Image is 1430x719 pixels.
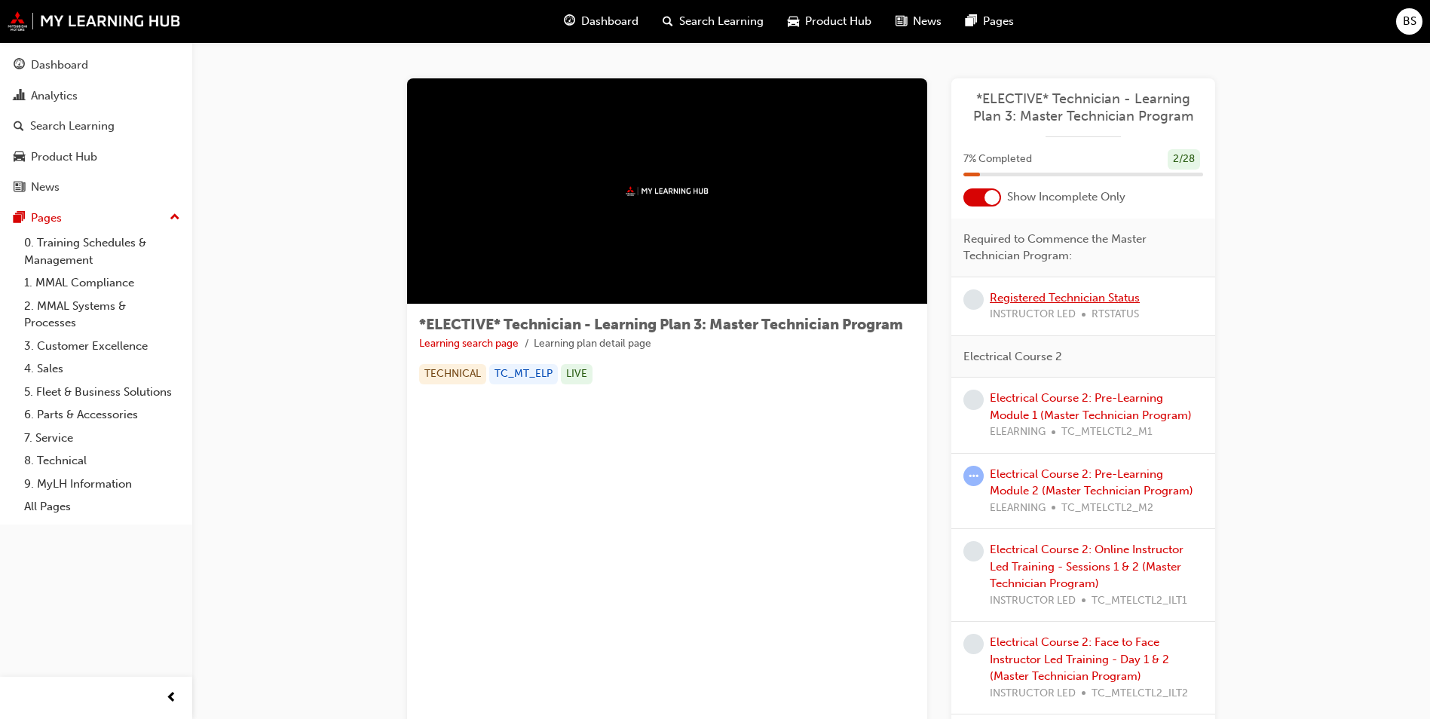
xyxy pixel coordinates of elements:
[18,403,186,427] a: 6. Parts & Accessories
[805,13,871,30] span: Product Hub
[18,295,186,335] a: 2. MMAL Systems & Processes
[883,6,954,37] a: news-iconNews
[6,204,186,232] button: Pages
[18,357,186,381] a: 4. Sales
[896,12,907,31] span: news-icon
[963,231,1191,265] span: Required to Commence the Master Technician Program:
[14,120,24,133] span: search-icon
[990,635,1169,683] a: Electrical Course 2: Face to Face Instructor Led Training - Day 1 & 2 (Master Technician Program)
[18,335,186,358] a: 3. Customer Excellence
[990,391,1192,422] a: Electrical Course 2: Pre-Learning Module 1 (Master Technician Program)
[990,291,1140,304] a: Registered Technician Status
[18,449,186,473] a: 8. Technical
[990,543,1184,590] a: Electrical Course 2: Online Instructor Led Training - Sessions 1 & 2 (Master Technician Program)
[6,173,186,201] a: News
[983,13,1014,30] span: Pages
[18,271,186,295] a: 1. MMAL Compliance
[990,500,1046,517] span: ELEARNING
[963,390,984,410] span: learningRecordVerb_NONE-icon
[913,13,942,30] span: News
[18,427,186,450] a: 7. Service
[6,112,186,140] a: Search Learning
[963,348,1062,366] span: Electrical Course 2
[1396,8,1422,35] button: BS
[626,186,709,196] img: mmal
[14,90,25,103] span: chart-icon
[963,466,984,486] span: learningRecordVerb_ATTEMPT-icon
[990,306,1076,323] span: INSTRUCTOR LED
[419,316,903,333] span: *ELECTIVE* Technician - Learning Plan 3: Master Technician Program
[6,48,186,204] button: DashboardAnalyticsSearch LearningProduct HubNews
[581,13,638,30] span: Dashboard
[31,87,78,105] div: Analytics
[14,212,25,225] span: pages-icon
[663,12,673,31] span: search-icon
[788,12,799,31] span: car-icon
[489,364,558,384] div: TC_MT_ELP
[18,231,186,271] a: 0. Training Schedules & Management
[990,685,1076,702] span: INSTRUCTOR LED
[963,90,1203,124] a: *ELECTIVE* Technician - Learning Plan 3: Master Technician Program
[1061,424,1153,441] span: TC_MTELCTL2_M1
[6,82,186,110] a: Analytics
[990,592,1076,610] span: INSTRUCTOR LED
[1007,188,1125,206] span: Show Incomplete Only
[552,6,651,37] a: guage-iconDashboard
[679,13,764,30] span: Search Learning
[963,289,984,310] span: learningRecordVerb_NONE-icon
[990,467,1193,498] a: Electrical Course 2: Pre-Learning Module 2 (Master Technician Program)
[1092,592,1187,610] span: TC_MTELCTL2_ILT1
[1092,685,1188,702] span: TC_MTELCTL2_ILT2
[18,495,186,519] a: All Pages
[651,6,776,37] a: search-iconSearch Learning
[30,118,115,135] div: Search Learning
[170,208,180,228] span: up-icon
[564,12,575,31] span: guage-icon
[14,151,25,164] span: car-icon
[31,179,60,196] div: News
[1092,306,1139,323] span: RTSTATUS
[1168,149,1200,170] div: 2 / 28
[966,12,977,31] span: pages-icon
[14,181,25,194] span: news-icon
[419,364,486,384] div: TECHNICAL
[954,6,1026,37] a: pages-iconPages
[419,337,519,350] a: Learning search page
[1403,13,1416,30] span: BS
[1061,500,1153,517] span: TC_MTELCTL2_M2
[14,59,25,72] span: guage-icon
[990,424,1046,441] span: ELEARNING
[18,381,186,404] a: 5. Fleet & Business Solutions
[534,335,651,353] li: Learning plan detail page
[6,51,186,79] a: Dashboard
[18,473,186,496] a: 9. MyLH Information
[8,11,181,31] img: mmal
[31,57,88,74] div: Dashboard
[963,151,1032,168] span: 7 % Completed
[963,541,984,561] span: learningRecordVerb_NONE-icon
[776,6,883,37] a: car-iconProduct Hub
[31,148,97,166] div: Product Hub
[561,364,593,384] div: LIVE
[31,210,62,227] div: Pages
[963,634,984,654] span: learningRecordVerb_NONE-icon
[6,143,186,171] a: Product Hub
[166,689,177,708] span: prev-icon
